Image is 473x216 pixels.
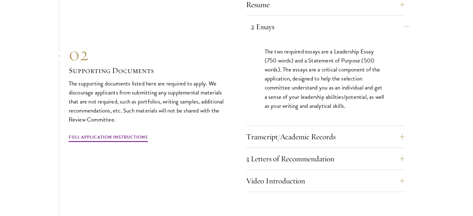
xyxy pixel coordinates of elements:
[246,173,405,188] button: Video Introduction
[246,129,405,144] button: Transcript/Academic Records
[69,79,227,124] p: The supporting documents listed here are required to apply. We discourage applicants from submitt...
[69,133,148,143] a: Full Application Instructions
[69,43,227,65] div: 02
[251,19,409,34] button: 2 Essays
[246,151,405,166] button: 3 Letters of Recommendation
[69,65,227,76] h3: Supporting Documents
[265,47,386,110] p: The two required essays are a Leadership Essay (750 words) and a Statement of Purpose (500 words)...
